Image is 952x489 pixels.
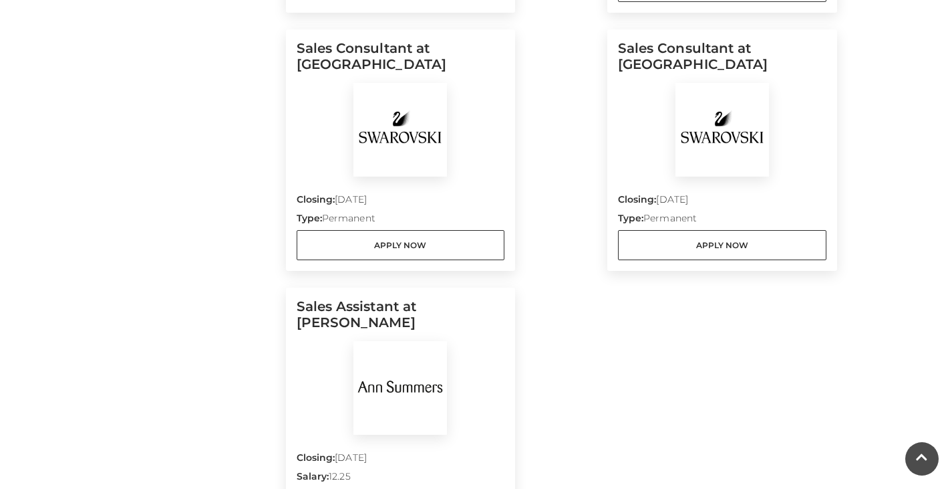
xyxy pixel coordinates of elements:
[297,470,329,482] strong: Salary:
[675,83,769,177] img: Swarovski
[297,40,505,83] h5: Sales Consultant at [GEOGRAPHIC_DATA]
[618,212,643,224] strong: Type:
[297,298,505,341] h5: Sales Assistant at [PERSON_NAME]
[297,470,505,488] p: 12.25
[618,230,826,260] a: Apply Now
[297,211,505,230] p: Permanent
[297,230,505,260] a: Apply Now
[618,193,826,211] p: [DATE]
[618,40,826,83] h5: Sales Consultant at [GEOGRAPHIC_DATA]
[297,193,335,205] strong: Closing:
[353,83,447,177] img: Swarovski
[297,212,322,224] strong: Type:
[297,452,335,464] strong: Closing:
[297,451,505,470] p: [DATE]
[297,193,505,211] p: [DATE]
[618,211,826,230] p: Permanent
[618,193,657,205] strong: Closing:
[353,341,447,435] img: Ann Summers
